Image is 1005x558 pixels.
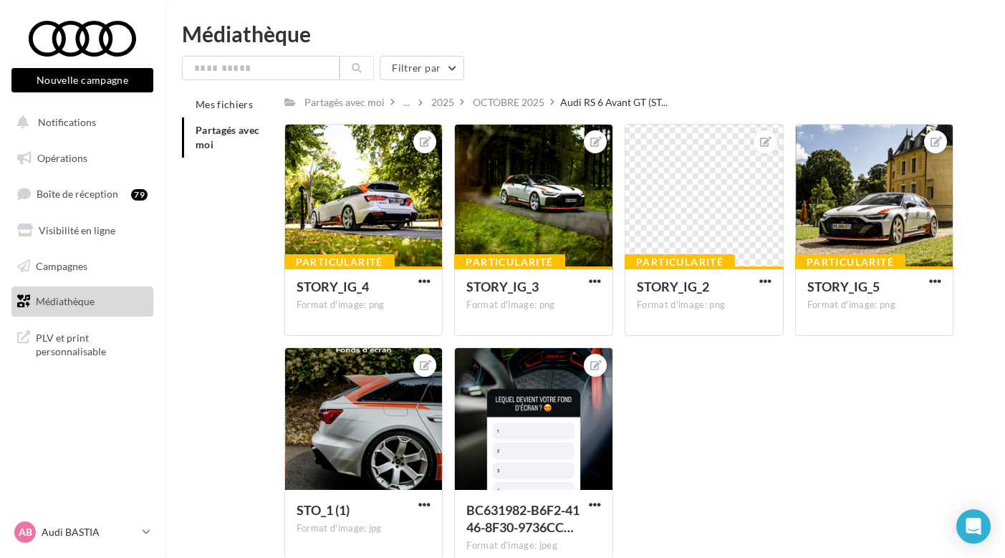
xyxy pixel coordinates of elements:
[42,525,137,539] p: Audi BASTIA
[9,107,150,138] button: Notifications
[625,254,735,270] div: Particularité
[131,189,148,201] div: 79
[19,525,32,539] span: AB
[182,23,988,44] div: Médiathèque
[297,502,350,518] span: STO_1 (1)
[37,188,118,200] span: Boîte de réception
[795,254,905,270] div: Particularité
[400,92,413,112] div: ...
[637,279,709,294] span: STORY_IG_2
[560,95,668,110] span: Audi RS 6 Avant GT (ST...
[956,509,991,544] div: Open Intercom Messenger
[466,279,539,294] span: STORY_IG_3
[297,522,431,535] div: Format d'image: jpg
[37,152,87,164] span: Opérations
[36,295,95,307] span: Médiathèque
[9,216,156,246] a: Visibilité en ligne
[38,116,96,128] span: Notifications
[473,95,544,110] div: OCTOBRE 2025
[807,279,880,294] span: STORY_IG_5
[297,299,431,312] div: Format d'image: png
[284,254,395,270] div: Particularité
[39,224,115,236] span: Visibilité en ligne
[196,98,253,110] span: Mes fichiers
[807,299,942,312] div: Format d'image: png
[431,95,454,110] div: 2025
[637,299,771,312] div: Format d'image: png
[466,539,601,552] div: Format d'image: jpeg
[11,68,153,92] button: Nouvelle campagne
[9,251,156,282] a: Campagnes
[297,279,369,294] span: STORY_IG_4
[380,56,464,80] button: Filtrer par
[9,143,156,173] a: Opérations
[36,328,148,359] span: PLV et print personnalisable
[304,95,385,110] div: Partagés avec moi
[9,178,156,209] a: Boîte de réception79
[466,502,580,535] span: BC631982-B6F2-4146-8F30-9736CC32DFB7
[196,124,260,150] span: Partagés avec moi
[36,259,87,271] span: Campagnes
[9,287,156,317] a: Médiathèque
[454,254,564,270] div: Particularité
[11,519,153,546] a: AB Audi BASTIA
[9,322,156,365] a: PLV et print personnalisable
[466,299,601,312] div: Format d'image: png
